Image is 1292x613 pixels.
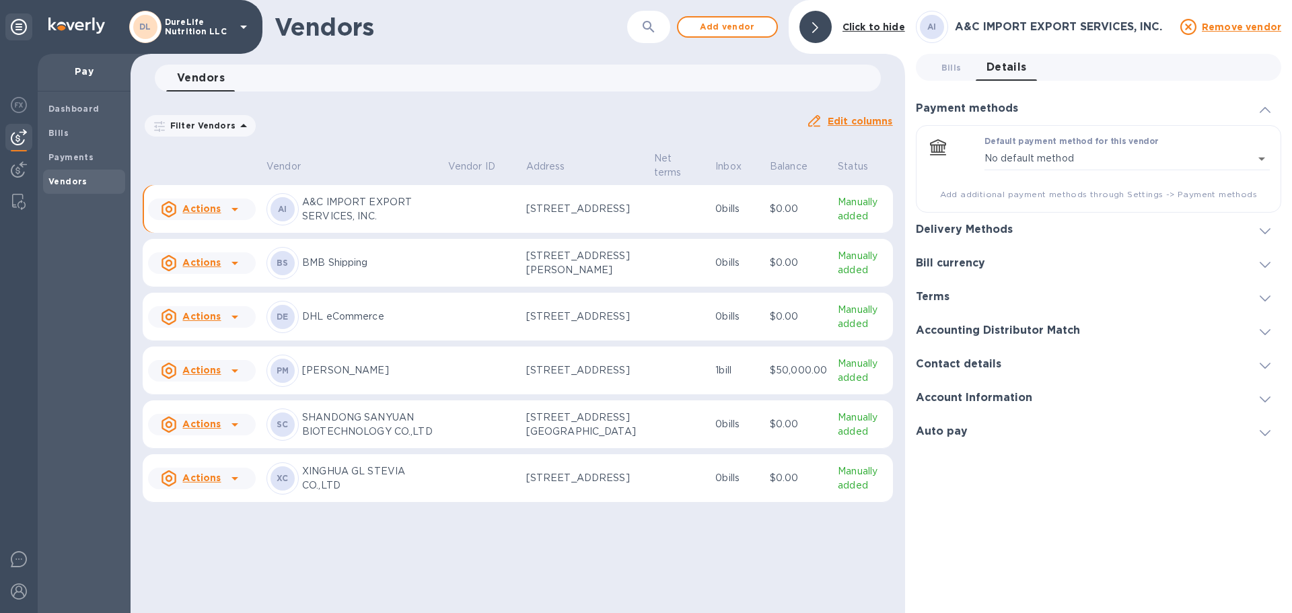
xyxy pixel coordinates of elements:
u: Actions [182,365,221,375]
u: Actions [182,203,221,214]
p: Pay [48,65,120,78]
p: No default method [984,151,1074,166]
p: [STREET_ADDRESS] [526,471,643,485]
h3: Delivery Methods [916,223,1013,236]
img: Logo [48,17,105,34]
span: Bills [941,61,962,75]
span: Vendors [177,69,225,87]
b: DL [139,22,151,32]
p: Filter Vendors [165,120,236,131]
u: Remove vendor [1202,22,1281,32]
u: Edit columns [828,116,893,127]
b: Click to hide [842,22,905,32]
span: Inbox [715,159,759,174]
p: $0.00 [770,202,827,216]
u: Actions [182,311,221,322]
img: Foreign exchange [11,97,27,113]
b: Payments [48,152,94,162]
div: Unpin categories [5,13,32,40]
p: 0 bills [715,310,759,324]
p: 0 bills [715,417,759,431]
u: Actions [182,419,221,429]
span: Add vendor [689,19,766,35]
button: Add vendor [677,16,778,38]
p: 0 bills [715,202,759,216]
b: DE [277,312,289,322]
span: Balance [770,159,825,174]
b: Dashboard [48,104,100,114]
p: $50,000.00 [770,363,827,377]
h3: Contact details [916,358,1001,371]
div: No default method [984,147,1270,170]
span: Vendor [266,159,318,174]
p: Vendor ID [448,159,495,174]
p: [STREET_ADDRESS] [526,202,643,216]
p: $0.00 [770,256,827,270]
b: Vendors [48,176,87,186]
h3: Bill currency [916,257,985,270]
p: $0.00 [770,310,827,324]
p: A&C IMPORT EXPORT SERVICES, INC. [302,195,437,223]
p: Manually added [838,410,887,439]
p: [STREET_ADDRESS] [GEOGRAPHIC_DATA] [526,410,643,439]
p: $0.00 [770,471,827,485]
h3: A&C IMPORT EXPORT SERVICES, INC. [955,21,1172,34]
h3: Accounting Distributor Match [916,324,1080,337]
p: [PERSON_NAME] [302,363,437,377]
p: Manually added [838,195,887,223]
h3: Account Information [916,392,1032,404]
u: Actions [182,472,221,483]
p: BMB Shipping [302,256,437,270]
p: $0.00 [770,417,827,431]
h1: Vendors [275,13,627,41]
u: Actions [182,257,221,268]
p: Manually added [838,249,887,277]
label: Default payment method for this vendor [984,138,1159,146]
p: [STREET_ADDRESS][PERSON_NAME] [526,249,643,277]
p: Vendor [266,159,301,174]
div: Default payment method for this vendorNo default method​Add additional payment methods through Se... [927,137,1270,201]
span: Address [526,159,583,174]
span: Net terms [654,151,705,180]
b: XC [277,473,289,483]
p: Inbox [715,159,742,174]
b: PM [277,365,289,375]
b: Bills [48,128,69,138]
b: SC [277,419,289,429]
h3: Terms [916,291,949,303]
p: [STREET_ADDRESS] [526,310,643,324]
p: DureLife Nutrition LLC [165,17,232,36]
span: Add additional payment methods through Settings -> Payment methods [927,188,1270,201]
p: Net terms [654,151,688,180]
p: Status [838,159,868,174]
p: 0 bills [715,256,759,270]
p: Manually added [838,464,887,493]
p: Address [526,159,565,174]
p: XINGHUA GL STEVIA CO.,LTD [302,464,437,493]
span: Vendor ID [448,159,513,174]
h3: Auto pay [916,425,968,438]
span: Details [986,58,1027,77]
p: Manually added [838,303,887,331]
p: Balance [770,159,808,174]
p: [STREET_ADDRESS] [526,363,643,377]
b: AI [927,22,937,32]
p: 1 bill [715,363,759,377]
p: DHL eCommerce [302,310,437,324]
h3: Payment methods [916,102,1018,115]
b: AI [278,204,287,214]
b: BS [277,258,289,268]
p: 0 bills [715,471,759,485]
p: Manually added [838,357,887,385]
p: SHANDONG SANYUAN BIOTECHNOLOGY CO.,LTD [302,410,437,439]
